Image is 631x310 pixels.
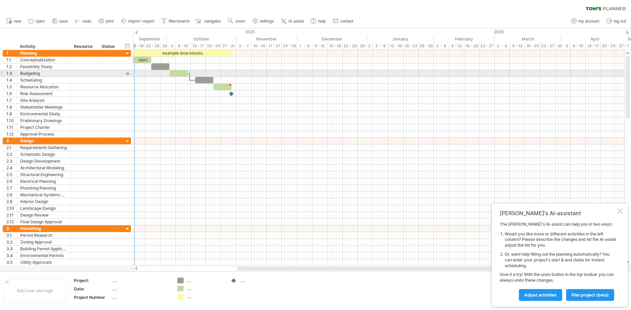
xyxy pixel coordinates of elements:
[169,70,188,77] div: ​
[145,43,160,50] div: 22 - 26
[297,35,367,43] div: December 2025
[6,185,17,191] div: 2.7
[434,43,449,50] div: 2 - 6
[340,19,353,24] span: contact
[195,77,213,83] div: ​
[20,57,67,63] div: Conceptualization
[566,289,614,301] a: plan project (beta)
[6,259,17,265] div: 3.5
[505,252,616,269] li: Or, want help filling out the planning automatically? You can enter your project's start & end da...
[20,259,67,265] div: Utility Approvals
[133,50,232,56] div: example time blocks:
[540,43,555,50] div: 23 - 27
[279,17,306,26] a: AI assist
[6,124,17,131] div: 1.11
[570,17,601,26] a: my account
[6,178,17,185] div: 2.6
[97,17,116,26] a: print
[187,278,224,283] div: ....
[614,19,626,24] span: log out
[510,43,525,50] div: 9 - 13
[282,43,297,50] div: 24 - 28
[20,97,67,104] div: Site Analysis
[6,63,17,70] div: 1.2
[403,43,419,50] div: 19 - 23
[160,17,192,26] a: filter/search
[419,43,434,50] div: 26 - 30
[312,43,327,50] div: 8 - 12
[6,57,17,63] div: 1.1
[434,35,495,43] div: February 2026
[20,185,67,191] div: Plumbing Planning
[6,198,17,205] div: 2.9
[20,178,67,185] div: Electrical Planning
[20,43,67,50] div: Activity
[367,35,434,43] div: January 2026
[601,43,616,50] div: 20 - 24
[519,289,562,301] a: Adjust activities
[464,43,479,50] div: 16 - 20
[288,19,304,24] span: AI assist
[267,43,282,50] div: 17 - 21
[6,232,17,238] div: 3.1
[500,222,616,301] div: The [PERSON_NAME]'s AI-assist can help you in two ways: Give it a try! With the undo button in th...
[6,192,17,198] div: 2.8
[176,43,191,50] div: 6 - 10
[20,144,67,151] div: Requirements Gathering
[343,43,358,50] div: 22 - 26
[525,43,540,50] div: 16 - 20
[20,50,67,56] div: Planning
[160,43,176,50] div: 29 - 3
[20,84,67,90] div: Resource Allocation
[20,104,67,110] div: Stakeholder Meetings
[20,225,67,232] div: Permitting
[6,131,17,137] div: 1.12
[112,294,169,300] div: ....
[6,239,17,245] div: 3.2
[130,43,145,50] div: 15 - 19
[571,43,586,50] div: 6 - 10
[100,35,166,43] div: September 2025
[106,19,114,24] span: print
[20,63,67,70] div: Feasibility Study
[226,17,247,26] a: zoom
[74,278,111,283] div: Project:
[204,19,221,24] span: navigator
[20,158,67,164] div: Design Development
[50,17,70,26] a: save
[20,124,67,131] div: Project Charter
[20,131,67,137] div: Approval Process
[20,232,67,238] div: Permit Research
[318,19,326,24] span: help
[20,138,67,144] div: Design
[20,77,67,83] div: Scheduling
[6,212,17,218] div: 2.11
[5,17,23,26] a: new
[6,77,17,83] div: 1.4
[6,144,17,151] div: 2.1
[6,111,17,117] div: 1.9
[102,43,116,50] div: Status
[505,231,616,248] li: Would you like more or different activities in the left column? Please describe the changes and l...
[6,97,17,104] div: 1.7
[495,35,561,43] div: March 2026
[479,43,495,50] div: 23 - 27
[555,43,571,50] div: 30 - 3
[500,210,616,217] div: [PERSON_NAME]'s AI-assistant
[20,70,67,77] div: Budgeting
[6,252,17,259] div: 3.4
[128,19,154,24] span: import / export
[20,117,67,124] div: Preliminary Drawings
[260,19,274,24] span: settings
[6,90,17,97] div: 1.6
[6,219,17,225] div: 2.12
[74,43,95,50] div: Resource
[187,294,224,300] div: ....
[252,43,267,50] div: 10 - 14
[524,292,557,298] span: Adjust activities
[6,225,17,232] div: 3
[572,292,609,298] span: plan project (beta)
[73,17,94,26] a: undo
[112,286,169,292] div: ....
[20,171,67,178] div: Structural Engineering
